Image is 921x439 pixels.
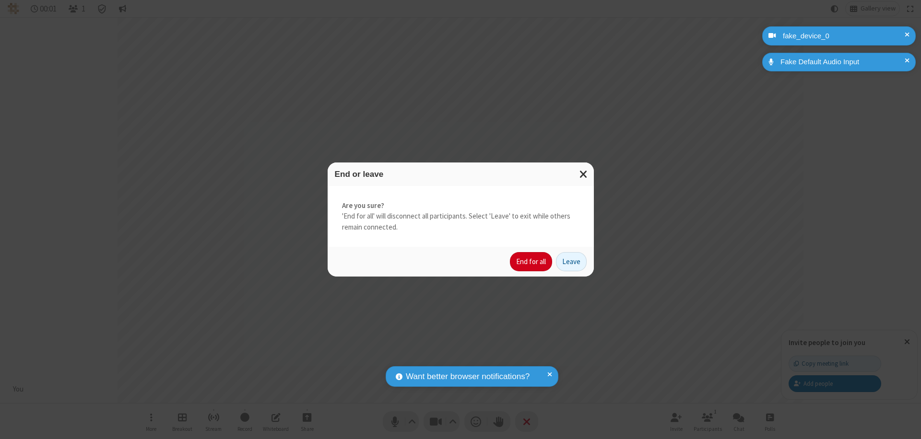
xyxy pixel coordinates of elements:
[342,200,579,211] strong: Are you sure?
[574,162,594,186] button: Close modal
[406,370,530,383] span: Want better browser notifications?
[335,170,587,179] h3: End or leave
[510,252,552,271] button: End for all
[328,186,594,247] div: 'End for all' will disconnect all participants. Select 'Leave' to exit while others remain connec...
[779,31,909,42] div: fake_device_0
[556,252,587,271] button: Leave
[777,57,909,68] div: Fake Default Audio Input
